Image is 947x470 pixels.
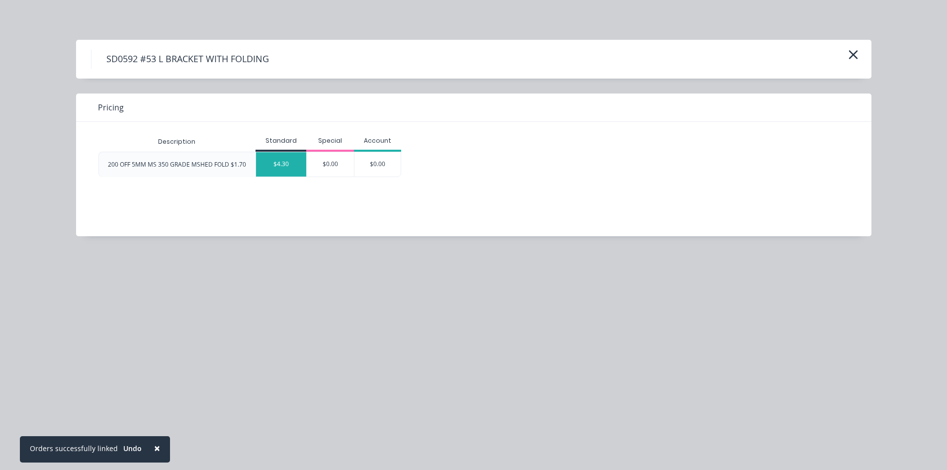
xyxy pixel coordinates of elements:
div: Account [354,136,402,145]
div: Standard [256,136,306,145]
div: Special [306,136,354,145]
div: $0.00 [354,152,401,177]
span: × [154,441,160,455]
div: $0.00 [307,152,354,177]
div: $4.30 [256,152,306,177]
div: Orders successfully linked [30,443,118,454]
div: 200 OFF 5MM MS 350 GRADE MSHED FOLD $1.70 [108,160,246,169]
button: Close [144,436,170,460]
h4: SD0592 #53 L BRACKET WITH FOLDING [91,50,284,69]
button: Undo [118,441,147,456]
div: Description [150,129,203,154]
span: Pricing [98,101,124,113]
